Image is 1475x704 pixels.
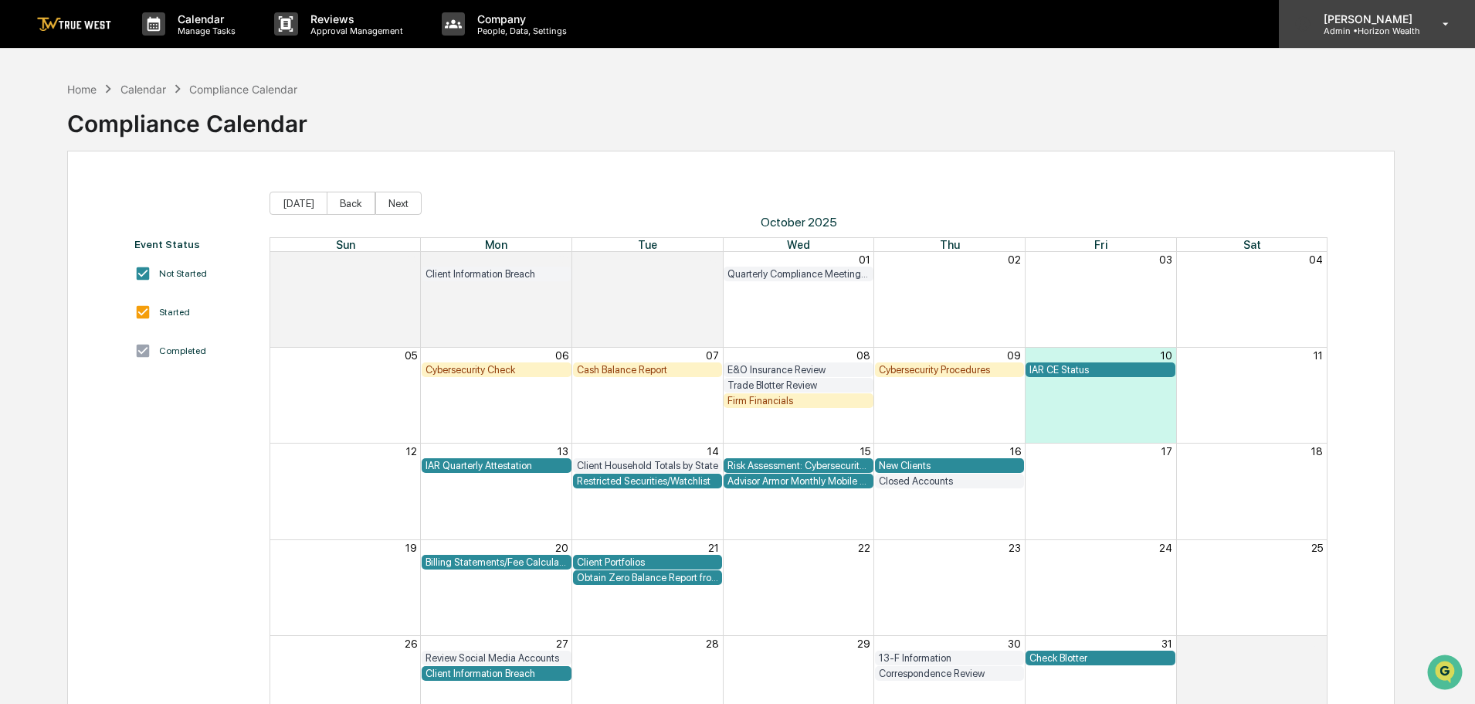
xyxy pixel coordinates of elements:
[1008,253,1021,266] button: 02
[555,542,568,554] button: 20
[1007,349,1021,362] button: 09
[857,638,870,650] button: 29
[137,252,168,264] span: [DATE]
[128,252,134,264] span: •
[1009,542,1021,554] button: 23
[154,383,187,395] span: Pylon
[706,349,719,362] button: 07
[1243,238,1261,251] span: Sat
[638,238,657,251] span: Tue
[727,268,870,280] div: Quarterly Compliance Meeting with Executive Team
[858,542,870,554] button: 22
[70,134,212,146] div: We're available if you need us!
[1010,445,1021,457] button: 16
[67,97,307,138] div: Compliance Calendar
[70,118,253,134] div: Start new chat
[128,210,134,223] span: •
[556,638,568,650] button: 27
[239,168,281,187] button: See all
[298,12,411,26] p: Reviews
[165,26,243,36] p: Manage Tasks
[879,475,1021,487] div: Closed Accounts
[727,460,870,471] div: Risk Assessment: Cybersecurity and Technology Vendor Review
[120,83,166,96] div: Calendar
[406,445,417,457] button: 12
[1309,253,1323,266] button: 04
[860,445,870,457] button: 15
[1159,542,1172,554] button: 24
[706,253,719,266] button: 30
[879,668,1021,679] div: Correspondence Review
[405,542,417,554] button: 19
[555,253,568,266] button: 29
[263,123,281,141] button: Start new chat
[727,379,870,391] div: Trade Blotter Review
[1311,26,1420,36] p: Admin • Horizon Wealth
[405,638,417,650] button: 26
[465,26,575,36] p: People, Data, Settings
[1314,349,1323,362] button: 11
[15,237,40,262] img: Tammy Steffen
[577,556,719,568] div: Client Portfolios
[485,238,507,251] span: Mon
[67,83,97,96] div: Home
[32,118,60,146] img: 8933085812038_c878075ebb4cc5468115_72.jpg
[15,318,28,330] div: 🖐️
[31,345,97,361] span: Data Lookup
[404,253,417,266] button: 28
[577,364,719,376] div: Cash Balance Report
[879,460,1021,471] div: New Clients
[426,268,568,280] div: Client Information Breach
[426,668,568,679] div: Client Information Breach
[9,339,103,367] a: 🔎Data Lookup
[708,542,719,554] button: 21
[15,118,43,146] img: 1746055101610-c473b297-6a78-478c-a979-82029cc54cd1
[270,215,1328,230] span: October 2025
[127,316,192,332] span: Attestations
[15,196,40,220] img: Tammy Steffen
[1161,349,1172,362] button: 10
[159,268,207,279] div: Not Started
[1311,445,1323,457] button: 18
[298,26,411,36] p: Approval Management
[1311,542,1323,554] button: 25
[15,347,28,359] div: 🔎
[1029,364,1172,376] div: IAR CE Status
[727,475,870,487] div: Advisor Armor Monthly Mobile Applet Scan
[426,460,568,471] div: IAR Quarterly Attestation
[375,192,422,215] button: Next
[1159,253,1172,266] button: 03
[555,349,568,362] button: 06
[189,83,297,96] div: Compliance Calendar
[1008,638,1021,650] button: 30
[270,192,327,215] button: [DATE]
[727,364,870,376] div: E&O Insurance Review
[558,445,568,457] button: 13
[1161,445,1172,457] button: 17
[577,475,719,487] div: Restricted Securities/Watchlist
[405,349,417,362] button: 05
[859,253,870,266] button: 01
[109,383,187,395] a: Powered byPylon
[48,252,125,264] span: [PERSON_NAME]
[465,12,575,26] p: Company
[706,638,719,650] button: 28
[159,307,190,318] div: Started
[15,172,103,184] div: Past conversations
[15,32,281,57] p: How can we help?
[165,12,243,26] p: Calendar
[1311,638,1323,650] button: 01
[159,345,206,356] div: Completed
[137,210,168,223] span: [DATE]
[112,318,124,330] div: 🗄️
[727,395,870,406] div: Firm Financials
[707,445,719,457] button: 14
[879,364,1021,376] div: Cybersecurity Procedures
[336,238,355,251] span: Sun
[787,238,810,251] span: Wed
[426,652,568,664] div: Review Social Media Accounts
[940,238,960,251] span: Thu
[106,310,198,338] a: 🗄️Attestations
[1311,12,1420,26] p: [PERSON_NAME]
